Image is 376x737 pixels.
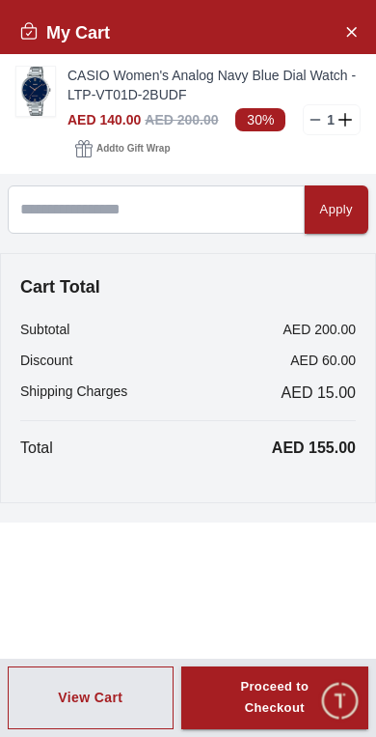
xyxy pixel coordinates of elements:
button: Proceed to Checkout [181,666,368,730]
p: Total [20,437,53,460]
span: AED 140.00 [67,112,141,128]
div: Apply [320,199,353,221]
p: Subtotal [20,320,69,339]
p: AED 60.00 [290,351,356,370]
button: Apply [305,185,368,234]
span: 30% [235,108,285,131]
span: Add to Gift Wrap [96,139,170,158]
p: AED 200.00 [283,320,357,339]
p: Discount [20,351,72,370]
p: Shipping Charges [20,382,127,405]
div: Chat Widget [319,680,362,723]
p: 1 [323,110,338,129]
img: ... [16,67,55,116]
p: AED 155.00 [272,437,356,460]
span: AED 200.00 [145,112,218,128]
h2: My Cart [19,19,110,46]
div: Proceed to Checkout [216,676,334,721]
span: AED 15.00 [282,382,356,405]
button: Addto Gift Wrap [67,135,177,162]
a: CASIO Women's Analog Navy Blue Dial Watch - LTP-VT01D-2BUDF [67,66,361,104]
button: Close Account [336,15,366,46]
div: View Cart [58,688,122,707]
h4: Cart Total [20,273,356,300]
button: View Cart [8,666,174,730]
